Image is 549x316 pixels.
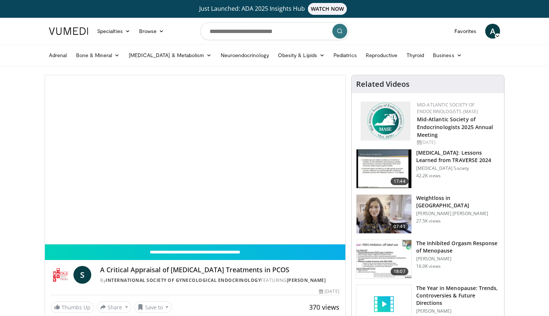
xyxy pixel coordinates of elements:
[416,194,500,209] h3: Weightloss in [GEOGRAPHIC_DATA]
[93,24,135,39] a: Specialties
[361,48,402,63] a: Reproductive
[106,277,261,283] a: International Society of Gynecological Endocrinology
[72,48,124,63] a: Bone & Mineral
[428,48,466,63] a: Business
[356,195,411,233] img: 9983fed1-7565-45be-8934-aef1103ce6e2.150x105_q85_crop-smart_upscale.jpg
[356,80,410,89] h4: Related Videos
[45,48,72,63] a: Adrenal
[356,194,500,234] a: 07:41 Weightloss in [GEOGRAPHIC_DATA] [PERSON_NAME] [PERSON_NAME] 27.5K views
[417,102,479,115] a: Mid-Atlantic Society of Endocrinologists (MASE)
[416,240,500,254] h3: The Inhibited Orgasm Response of Menopause
[309,303,339,312] span: 370 views
[100,277,339,284] div: By FEATURING
[361,102,410,141] img: f382488c-070d-4809-84b7-f09b370f5972.png.150x105_q85_autocrop_double_scale_upscale_version-0.2.png
[416,284,500,307] h3: The Year in Menopause: Trends, Controversies & Future Directions
[417,139,498,146] div: [DATE]
[319,288,339,295] div: [DATE]
[416,256,500,262] p: [PERSON_NAME]
[135,24,169,39] a: Browse
[416,165,500,171] p: [MEDICAL_DATA] Society
[287,277,326,283] a: [PERSON_NAME]
[73,266,91,284] a: S
[134,301,172,313] button: Save to
[216,48,273,63] a: Neuroendocrinology
[200,22,349,40] input: Search topics, interventions
[51,302,94,313] a: Thumbs Up
[356,149,411,188] img: 1317c62a-2f0d-4360-bee0-b1bff80fed3c.150x105_q85_crop-smart_upscale.jpg
[50,3,499,15] a: Just Launched: ADA 2025 Insights HubWATCH NOW
[402,48,429,63] a: Thyroid
[391,268,408,275] span: 18:07
[308,3,347,15] span: WATCH NOW
[356,149,500,188] a: 17:44 [MEDICAL_DATA]: Lessons Learned from TRAVERSE 2024 [MEDICAL_DATA] Society 42.2K views
[100,266,339,274] h4: A Critical Appraisal of [MEDICAL_DATA] Treatments in PCOS
[49,27,88,35] img: VuMedi Logo
[329,48,361,63] a: Pediatrics
[416,211,500,217] p: [PERSON_NAME] [PERSON_NAME]
[356,240,411,279] img: 283c0f17-5e2d-42ba-a87c-168d447cdba4.150x105_q85_crop-smart_upscale.jpg
[416,149,500,164] h3: [MEDICAL_DATA]: Lessons Learned from TRAVERSE 2024
[416,308,500,314] p: [PERSON_NAME]
[416,263,441,269] p: 16.0K views
[417,116,493,138] a: Mid-Atlantic Society of Endocrinologists 2025 Annual Meeting
[416,173,441,179] p: 42.2K views
[97,301,131,313] button: Share
[485,24,500,39] a: A
[273,48,329,63] a: Obesity & Lipids
[51,266,70,284] img: International Society of Gynecological Endocrinology
[124,48,216,63] a: [MEDICAL_DATA] & Metabolism
[450,24,481,39] a: Favorites
[416,218,441,224] p: 27.5K views
[391,223,408,230] span: 07:41
[391,178,408,185] span: 17:44
[356,240,500,279] a: 18:07 The Inhibited Orgasm Response of Menopause [PERSON_NAME] 16.0K views
[45,75,345,244] video-js: Video Player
